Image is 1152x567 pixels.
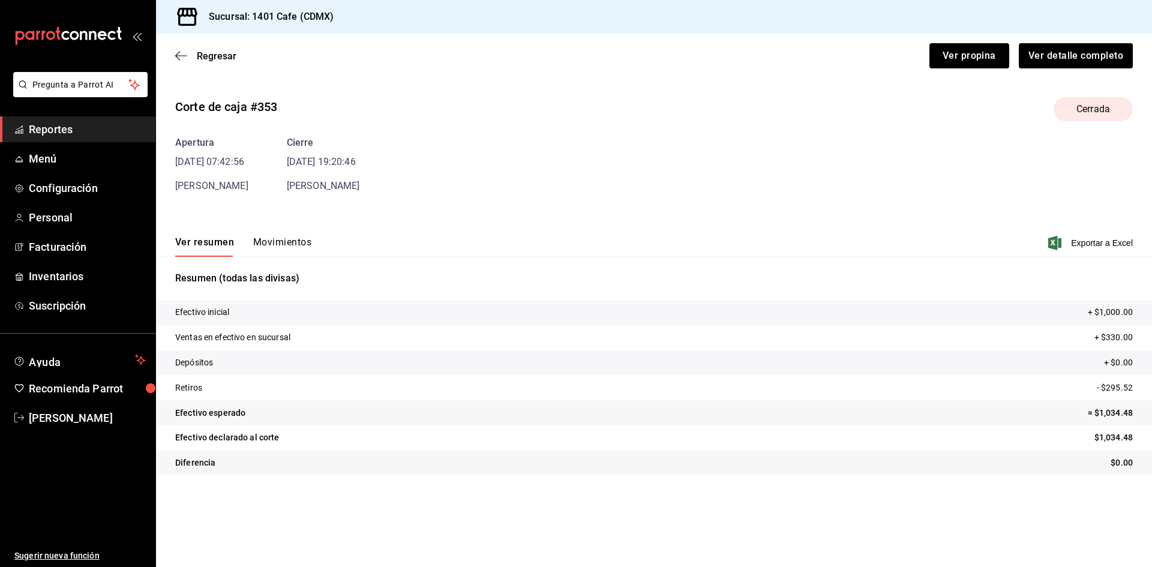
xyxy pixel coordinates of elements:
p: Resumen (todas las divisas) [175,271,1133,286]
p: - $295.52 [1097,382,1133,394]
p: + $0.00 [1104,356,1133,369]
p: $0.00 [1111,457,1133,469]
p: Retiros [175,382,202,394]
p: $1,034.48 [1094,431,1133,444]
span: Regresar [197,50,236,62]
span: Configuración [29,180,146,196]
p: Depósitos [175,356,213,369]
h3: Sucursal: 1401 Cafe (CDMX) [199,10,334,24]
span: Personal [29,209,146,226]
p: Efectivo esperado [175,407,245,419]
span: Ayuda [29,353,130,367]
button: open_drawer_menu [132,31,142,41]
span: Recomienda Parrot [29,380,146,397]
span: Facturación [29,239,146,255]
span: [PERSON_NAME] [287,180,360,191]
time: [DATE] 07:42:56 [175,155,248,169]
span: Cerrada [1069,102,1117,116]
span: Sugerir nueva función [14,550,146,562]
time: [DATE] 19:20:46 [287,155,360,169]
div: Cierre [287,136,360,150]
span: [PERSON_NAME] [175,180,248,191]
p: + $1,000.00 [1088,306,1133,319]
p: + $330.00 [1094,331,1133,344]
button: Exportar a Excel [1051,236,1133,250]
span: Menú [29,151,146,167]
p: = $1,034.48 [1088,407,1133,419]
button: Movimientos [253,236,311,257]
button: Ver propina [929,43,1009,68]
p: Efectivo declarado al corte [175,431,280,444]
p: Efectivo inicial [175,306,229,319]
div: navigation tabs [175,236,311,257]
a: Pregunta a Parrot AI [8,87,148,100]
span: Suscripción [29,298,146,314]
button: Ver detalle completo [1019,43,1133,68]
span: Reportes [29,121,146,137]
span: [PERSON_NAME] [29,410,146,426]
p: Ventas en efectivo en sucursal [175,331,290,344]
button: Regresar [175,50,236,62]
p: Diferencia [175,457,215,469]
span: Inventarios [29,268,146,284]
button: Pregunta a Parrot AI [13,72,148,97]
div: Apertura [175,136,248,150]
div: Corte de caja #353 [175,98,277,116]
span: Pregunta a Parrot AI [32,79,129,91]
button: Ver resumen [175,236,234,257]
